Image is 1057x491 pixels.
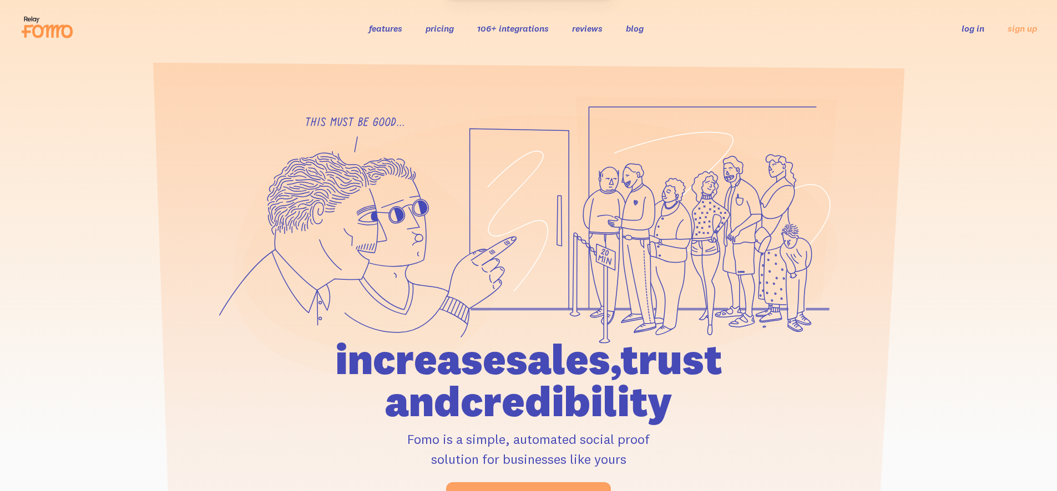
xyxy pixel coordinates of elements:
[426,23,454,34] a: pricing
[962,23,984,34] a: log in
[477,23,549,34] a: 106+ integrations
[272,338,786,422] h1: increase sales, trust and credibility
[572,23,603,34] a: reviews
[369,23,402,34] a: features
[272,429,786,469] p: Fomo is a simple, automated social proof solution for businesses like yours
[1008,23,1037,34] a: sign up
[626,23,644,34] a: blog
